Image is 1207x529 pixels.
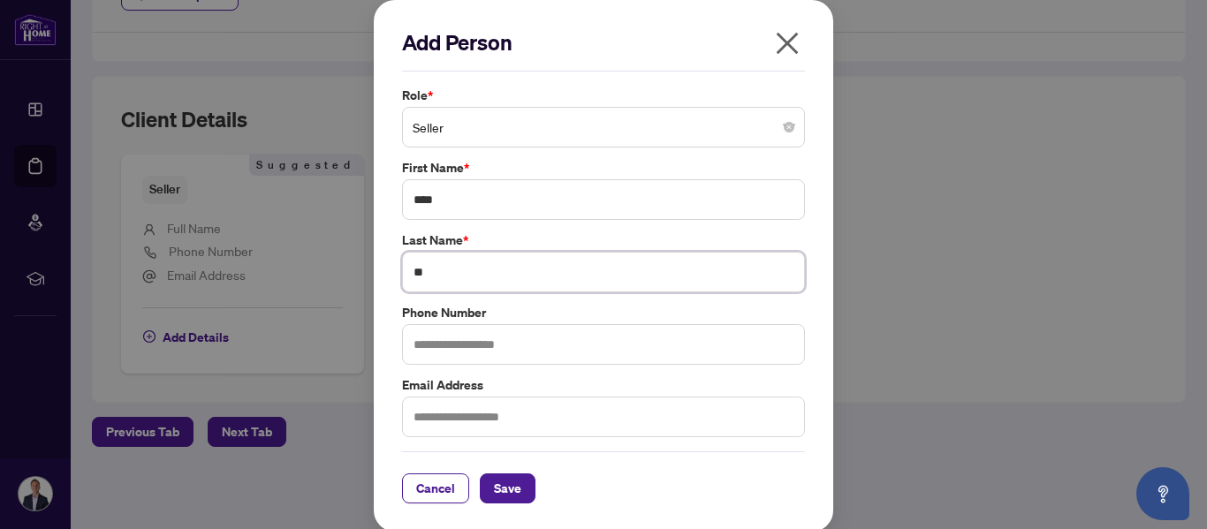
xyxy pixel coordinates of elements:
button: Save [480,473,535,503]
label: Phone Number [402,303,805,322]
label: Last Name [402,230,805,250]
label: First Name [402,158,805,178]
span: Seller [413,110,794,144]
label: Email Address [402,375,805,395]
span: Cancel [416,474,455,503]
label: Role [402,86,805,105]
span: Save [494,474,521,503]
h2: Add Person [402,28,805,57]
span: close [773,29,801,57]
span: close-circle [784,122,794,132]
button: Cancel [402,473,469,503]
button: Open asap [1136,467,1189,520]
